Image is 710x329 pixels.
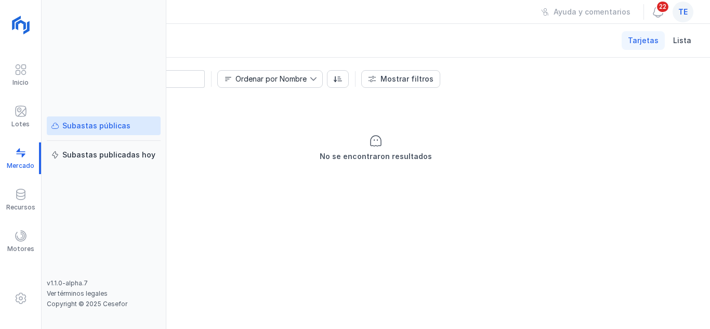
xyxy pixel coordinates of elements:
[7,245,34,253] div: Motores
[554,7,630,17] div: Ayuda y comentarios
[320,151,432,162] div: No se encontraron resultados
[12,78,29,87] div: Inicio
[47,116,161,135] a: Subastas públicas
[667,31,698,50] a: Lista
[6,203,35,212] div: Recursos
[673,35,691,46] span: Lista
[47,146,161,164] a: Subastas publicadas hoy
[47,289,108,297] a: Ver términos legales
[11,120,30,128] div: Lotes
[8,12,34,38] img: logoRight.svg
[218,71,310,87] span: Nombre
[47,279,161,287] div: v1.1.0-alpha.7
[235,75,307,83] div: Ordenar por Nombre
[380,74,433,84] div: Mostrar filtros
[62,121,130,131] div: Subastas públicas
[47,300,161,308] div: Copyright © 2025 Cesefor
[656,1,669,13] span: 22
[628,35,659,46] span: Tarjetas
[62,150,155,160] div: Subastas publicadas hoy
[678,7,688,17] span: te
[534,3,637,21] button: Ayuda y comentarios
[622,31,665,50] a: Tarjetas
[361,70,440,88] button: Mostrar filtros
